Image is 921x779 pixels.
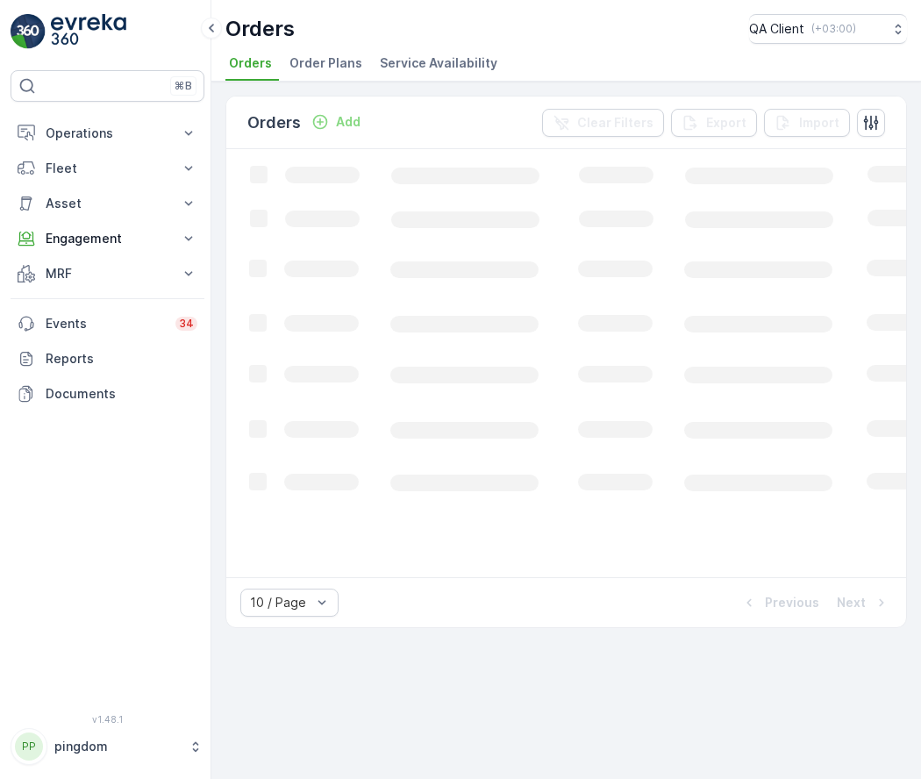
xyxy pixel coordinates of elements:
[11,221,204,256] button: Engagement
[380,54,497,72] span: Service Availability
[11,376,204,411] a: Documents
[811,22,856,36] p: ( +03:00 )
[46,125,169,142] p: Operations
[577,114,653,132] p: Clear Filters
[765,594,819,611] p: Previous
[46,265,169,282] p: MRF
[46,315,165,332] p: Events
[46,195,169,212] p: Asset
[54,738,180,755] p: pingdom
[764,109,850,137] button: Import
[46,230,169,247] p: Engagement
[11,728,204,765] button: PPpingdom
[46,350,197,368] p: Reports
[289,54,362,72] span: Order Plans
[11,341,204,376] a: Reports
[542,109,664,137] button: Clear Filters
[799,114,839,132] p: Import
[247,111,301,135] p: Orders
[11,714,204,725] span: v 1.48.1
[749,20,804,38] p: QA Client
[175,79,192,93] p: ⌘B
[671,109,757,137] button: Export
[11,186,204,221] button: Asset
[11,256,204,291] button: MRF
[46,385,197,403] p: Documents
[11,14,46,49] img: logo
[835,592,892,613] button: Next
[51,14,126,49] img: logo_light-DOdMpM7g.png
[11,116,204,151] button: Operations
[336,113,361,131] p: Add
[739,592,821,613] button: Previous
[304,111,368,132] button: Add
[749,14,907,44] button: QA Client(+03:00)
[11,151,204,186] button: Fleet
[46,160,169,177] p: Fleet
[179,317,194,331] p: 34
[15,733,43,761] div: PP
[225,15,295,43] p: Orders
[11,306,204,341] a: Events34
[706,114,746,132] p: Export
[837,594,866,611] p: Next
[229,54,272,72] span: Orders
